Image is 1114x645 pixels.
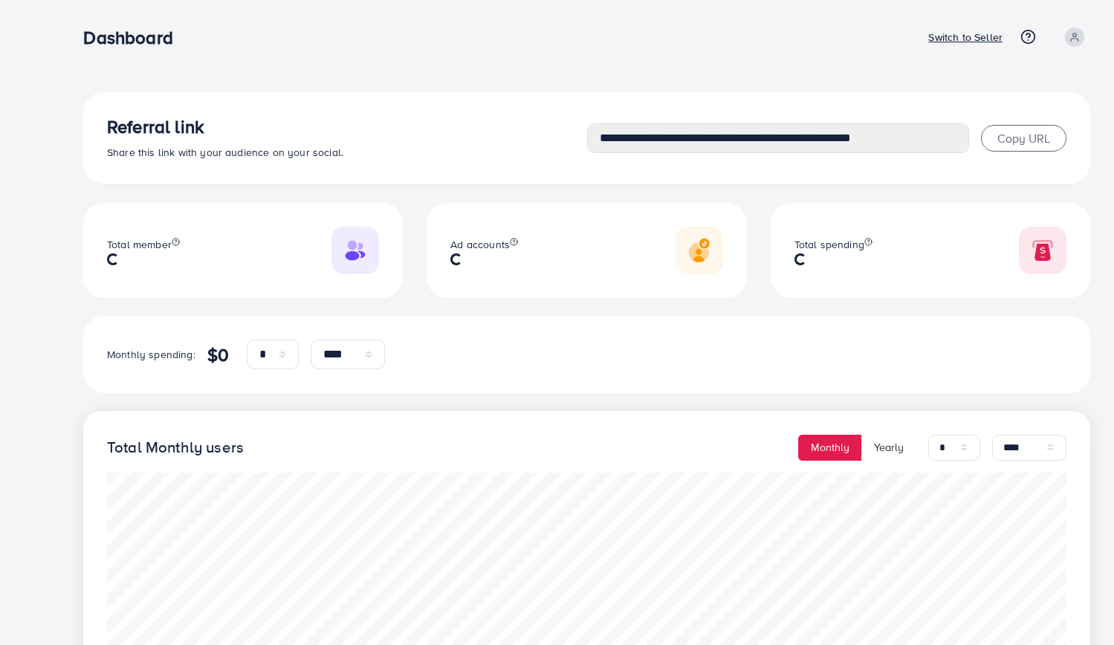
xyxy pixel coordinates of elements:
[928,28,1003,46] p: Switch to Seller
[107,237,172,252] span: Total member
[794,237,864,252] span: Total spending
[997,130,1050,146] span: Copy URL
[861,435,916,461] button: Yearly
[798,435,862,461] button: Monthly
[107,116,587,137] h3: Referral link
[676,227,723,274] img: Responsive image
[107,346,195,363] p: Monthly spending:
[107,438,244,457] h4: Total Monthly users
[207,344,229,366] h4: $0
[450,237,510,252] span: Ad accounts
[83,27,184,48] h3: Dashboard
[107,145,343,160] span: Share this link with your audience on your social.
[331,227,379,274] img: Responsive image
[981,125,1066,152] button: Copy URL
[1019,227,1066,274] img: Responsive image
